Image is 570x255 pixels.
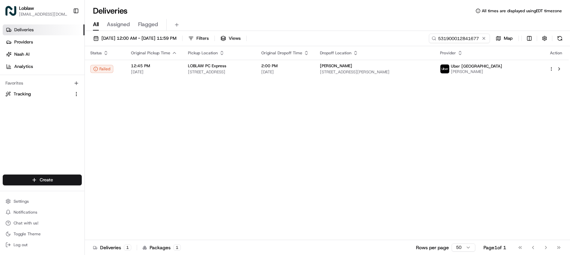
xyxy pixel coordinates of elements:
[3,49,84,60] a: Nash AI
[504,35,513,41] span: Map
[14,242,27,248] span: Log out
[416,244,449,251] p: Rows per page
[3,218,82,228] button: Chat with us!
[320,50,351,56] span: Dropoff Location
[93,5,128,16] h1: Deliveries
[14,199,29,204] span: Settings
[173,244,181,251] div: 1
[90,34,179,43] button: [DATE] 12:00 AM - [DATE] 11:59 PM
[440,50,456,56] span: Provider
[14,39,33,45] span: Providers
[3,78,82,89] div: Favorites
[3,229,82,239] button: Toggle Theme
[229,35,241,41] span: Views
[14,51,30,57] span: Nash AI
[3,197,82,206] button: Settings
[451,69,502,74] span: [PERSON_NAME]
[14,210,37,215] span: Notifications
[14,91,31,97] span: Tracking
[14,220,38,226] span: Chat with us!
[185,34,212,43] button: Filters
[14,231,41,237] span: Toggle Theme
[131,50,170,56] span: Original Pickup Time
[429,34,490,43] input: Type to search
[40,177,53,183] span: Create
[555,34,565,43] button: Refresh
[131,69,177,75] span: [DATE]
[5,5,16,16] img: Loblaw
[3,37,84,48] a: Providers
[19,5,34,12] button: Loblaw
[101,35,176,41] span: [DATE] 12:00 AM - [DATE] 11:59 PM
[142,244,181,251] div: Packages
[131,63,177,69] span: 12:45 PM
[90,50,102,56] span: Status
[124,244,131,251] div: 1
[482,8,562,14] span: All times are displayed using EDT timezone
[138,20,158,29] span: Flagged
[320,63,352,69] span: [PERSON_NAME]
[188,50,218,56] span: Pickup Location
[14,27,34,33] span: Deliveries
[451,63,502,69] span: Uber [GEOGRAPHIC_DATA]
[261,69,309,75] span: [DATE]
[3,175,82,185] button: Create
[14,63,33,70] span: Analytics
[90,65,113,73] button: Failed
[19,12,68,17] button: [EMAIL_ADDRESS][DOMAIN_NAME]
[3,61,84,72] a: Analytics
[196,35,209,41] span: Filters
[217,34,244,43] button: Views
[93,20,99,29] span: All
[261,63,309,69] span: 2:00 PM
[549,50,563,56] div: Action
[440,65,449,73] img: uber-new-logo.jpeg
[3,89,82,99] button: Tracking
[5,91,71,97] a: Tracking
[3,207,82,217] button: Notifications
[93,244,131,251] div: Deliveries
[3,3,70,19] button: LoblawLoblaw[EMAIL_ADDRESS][DOMAIN_NAME]
[320,69,429,75] span: [STREET_ADDRESS][PERSON_NAME]
[3,24,84,35] a: Deliveries
[188,63,226,69] span: LOBLAW PC Express
[188,69,250,75] span: [STREET_ADDRESS]
[3,240,82,250] button: Log out
[483,244,506,251] div: Page 1 of 1
[261,50,302,56] span: Original Dropoff Time
[107,20,130,29] span: Assigned
[493,34,516,43] button: Map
